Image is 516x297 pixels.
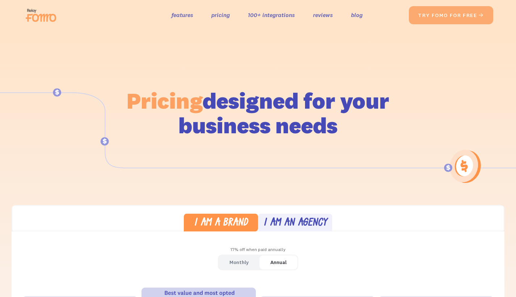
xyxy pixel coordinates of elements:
[478,12,484,18] span: 
[194,218,248,229] div: I am a brand
[409,6,493,24] a: try fomo for free
[313,10,333,20] a: reviews
[351,10,363,20] a: blog
[172,10,193,20] a: features
[229,257,249,268] div: Monthly
[126,88,390,138] h1: designed for your business needs
[12,244,504,255] div: 17% off when paid annually
[127,87,203,114] span: Pricing
[270,257,287,268] div: Annual
[248,10,295,20] a: 100+ integrations
[211,10,230,20] a: pricing
[263,218,327,229] div: I am an agency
